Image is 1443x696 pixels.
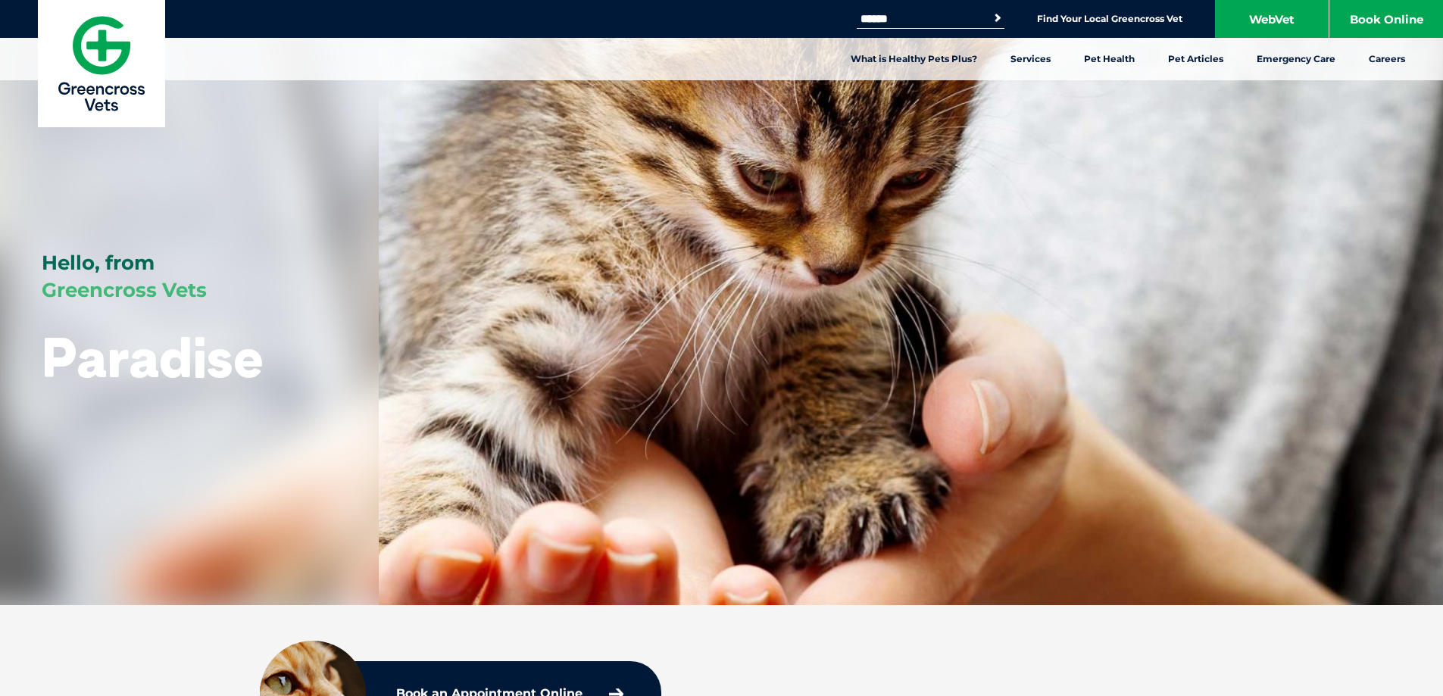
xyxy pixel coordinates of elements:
span: Hello, from [42,251,155,275]
a: Pet Articles [1151,38,1240,80]
a: Careers [1352,38,1422,80]
h1: Paradise [42,327,264,387]
span: Greencross Vets [42,278,207,302]
a: Services [994,38,1067,80]
a: Pet Health [1067,38,1151,80]
button: Search [990,11,1005,26]
a: What is Healthy Pets Plus? [834,38,994,80]
a: Emergency Care [1240,38,1352,80]
a: Find Your Local Greencross Vet [1037,13,1182,25]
